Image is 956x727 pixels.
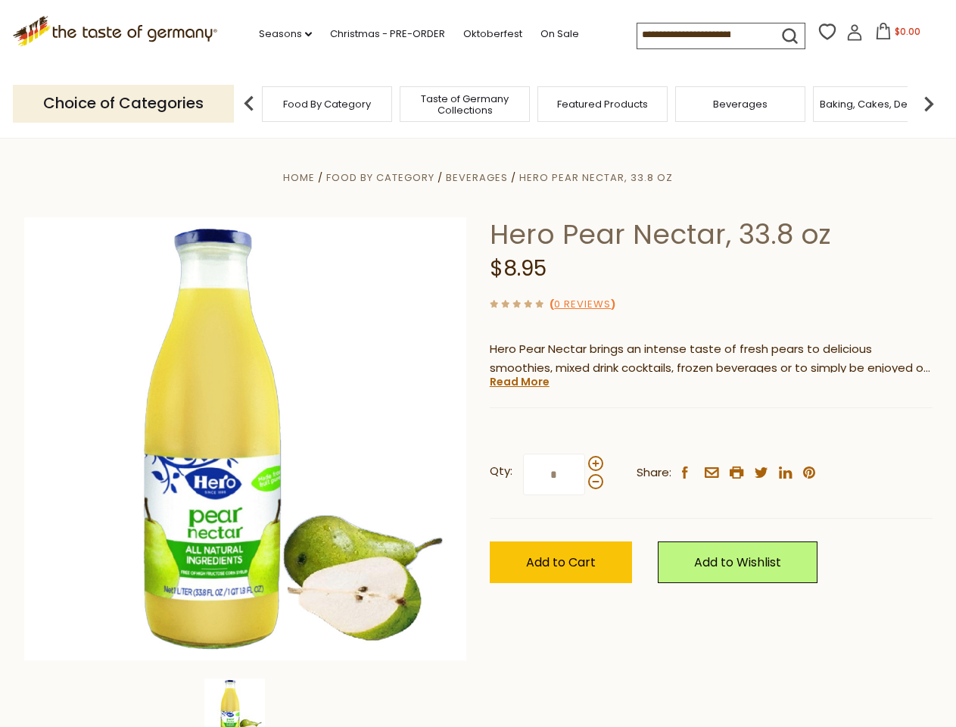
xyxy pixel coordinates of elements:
[713,98,768,110] a: Beverages
[24,217,467,660] img: Hero Pear Nectar, 33.8 oz
[658,541,817,583] a: Add to Wishlist
[490,217,933,251] h1: Hero Pear Nectar, 33.8 oz
[820,98,937,110] a: Baking, Cakes, Desserts
[490,374,550,389] a: Read More
[526,554,596,571] span: Add to Cart
[330,26,445,42] a: Christmas - PRE-ORDER
[283,170,315,185] a: Home
[234,89,264,119] img: previous arrow
[637,463,671,482] span: Share:
[490,462,512,481] strong: Qty:
[326,170,434,185] a: Food By Category
[895,25,920,38] span: $0.00
[550,297,615,311] span: ( )
[490,541,632,583] button: Add to Cart
[554,297,611,313] a: 0 Reviews
[540,26,579,42] a: On Sale
[446,170,508,185] a: Beverages
[557,98,648,110] a: Featured Products
[13,85,234,122] p: Choice of Categories
[866,23,930,45] button: $0.00
[404,93,525,116] a: Taste of Germany Collections
[523,454,585,495] input: Qty:
[519,170,673,185] a: Hero Pear Nectar, 33.8 oz
[490,340,933,378] p: Hero Pear Nectar brings an intense taste of fresh pears to delicious smoothies, mixed drink cockt...
[914,89,944,119] img: next arrow
[490,254,547,283] span: $8.95
[463,26,522,42] a: Oktoberfest
[283,98,371,110] a: Food By Category
[259,26,312,42] a: Seasons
